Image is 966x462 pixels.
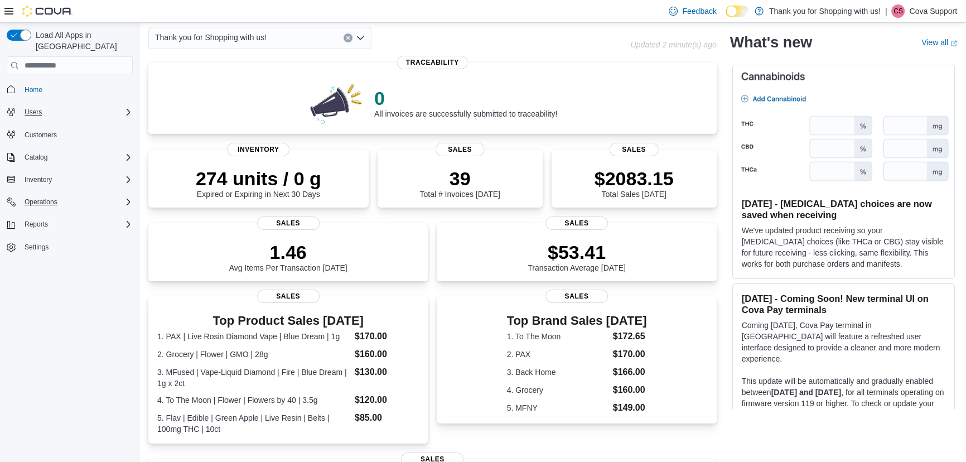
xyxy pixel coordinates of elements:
[25,198,57,206] span: Operations
[397,56,468,69] span: Traceability
[742,198,945,220] h3: [DATE] - [MEDICAL_DATA] choices are now saved when receiving
[528,241,626,263] p: $53.41
[25,131,57,139] span: Customers
[356,33,365,42] button: Open list of options
[25,108,42,117] span: Users
[25,175,52,184] span: Inventory
[921,38,957,47] a: View allExternal link
[630,40,716,49] p: Updated 2 minute(s) ago
[613,383,647,397] dd: $160.00
[595,167,674,199] div: Total Sales [DATE]
[20,240,53,254] a: Settings
[374,87,557,118] div: All invoices are successfully submitted to traceability!
[528,241,626,272] div: Transaction Average [DATE]
[20,151,52,164] button: Catalog
[730,33,812,51] h2: What's new
[20,195,62,209] button: Operations
[20,195,133,209] span: Operations
[20,128,133,142] span: Customers
[909,4,957,18] p: Cova Support
[742,320,945,364] p: Coming [DATE], Cova Pay terminal in [GEOGRAPHIC_DATA] will feature a refreshed user interface des...
[355,393,419,407] dd: $120.00
[609,143,659,156] span: Sales
[31,30,133,52] span: Load All Apps in [GEOGRAPHIC_DATA]
[613,348,647,361] dd: $170.00
[20,83,47,97] a: Home
[769,4,881,18] p: Thank you for Shopping with us!
[891,4,905,18] div: Cova Support
[20,218,52,231] button: Reports
[771,388,841,397] strong: [DATE] and [DATE]
[25,153,47,162] span: Catalog
[419,167,500,199] div: Total # Invoices [DATE]
[157,349,350,360] dt: 2. Grocery | Flower | GMO | 28g
[20,105,46,119] button: Users
[155,31,267,44] span: Thank you for Shopping with us!
[307,80,365,125] img: 0
[419,167,500,190] p: 39
[613,401,647,415] dd: $149.00
[682,6,716,17] span: Feedback
[742,225,945,269] p: We've updated product receiving so your [MEDICAL_DATA] choices (like THCa or CBG) stay visible fo...
[20,218,133,231] span: Reports
[20,151,133,164] span: Catalog
[20,105,133,119] span: Users
[355,365,419,379] dd: $130.00
[355,348,419,361] dd: $160.00
[157,394,350,406] dt: 4. To The Moon | Flower | Flowers by 40 | 3.5g
[507,331,608,342] dt: 1. To The Moon
[2,81,137,97] button: Home
[157,367,350,389] dt: 3. MFused | Vape-Liquid Diamond | Fire | Blue Dream | 1g x 2ct
[2,127,137,143] button: Customers
[25,85,42,94] span: Home
[157,314,419,328] h3: Top Product Sales [DATE]
[613,365,647,379] dd: $166.00
[20,240,133,254] span: Settings
[229,241,347,272] div: Avg Items Per Transaction [DATE]
[227,143,289,156] span: Inventory
[2,150,137,165] button: Catalog
[344,33,352,42] button: Clear input
[374,87,557,109] p: 0
[355,330,419,343] dd: $170.00
[507,402,608,413] dt: 5. MFNY
[157,412,350,435] dt: 5. Flav | Edible | Green Apple | Live Resin | Belts | 100mg THC | 10ct
[545,290,608,303] span: Sales
[613,330,647,343] dd: $172.65
[2,194,137,210] button: Operations
[2,104,137,120] button: Users
[742,293,945,315] h3: [DATE] - Coming Soon! New terminal UI on Cova Pay terminals
[885,4,887,18] p: |
[507,384,608,396] dt: 4. Grocery
[229,241,347,263] p: 1.46
[20,173,56,186] button: Inventory
[196,167,321,190] p: 274 units / 0 g
[22,6,73,17] img: Cova
[257,290,320,303] span: Sales
[893,4,903,18] span: CS
[2,239,137,255] button: Settings
[507,314,647,328] h3: Top Brand Sales [DATE]
[2,172,137,187] button: Inventory
[742,376,945,431] p: This update will be automatically and gradually enabled between , for all terminals operating on ...
[257,216,320,230] span: Sales
[2,216,137,232] button: Reports
[25,243,49,252] span: Settings
[726,6,749,17] input: Dark Mode
[25,220,48,229] span: Reports
[507,367,608,378] dt: 3. Back Home
[20,82,133,96] span: Home
[435,143,485,156] span: Sales
[157,331,350,342] dt: 1. PAX | Live Rosin Diamond Vape | Blue Dream | 1g
[196,167,321,199] div: Expired or Expiring in Next 30 Days
[595,167,674,190] p: $2083.15
[726,17,726,18] span: Dark Mode
[545,216,608,230] span: Sales
[20,128,61,142] a: Customers
[20,173,133,186] span: Inventory
[950,40,957,47] svg: External link
[7,76,133,284] nav: Complex example
[507,349,608,360] dt: 2. PAX
[355,411,419,425] dd: $85.00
